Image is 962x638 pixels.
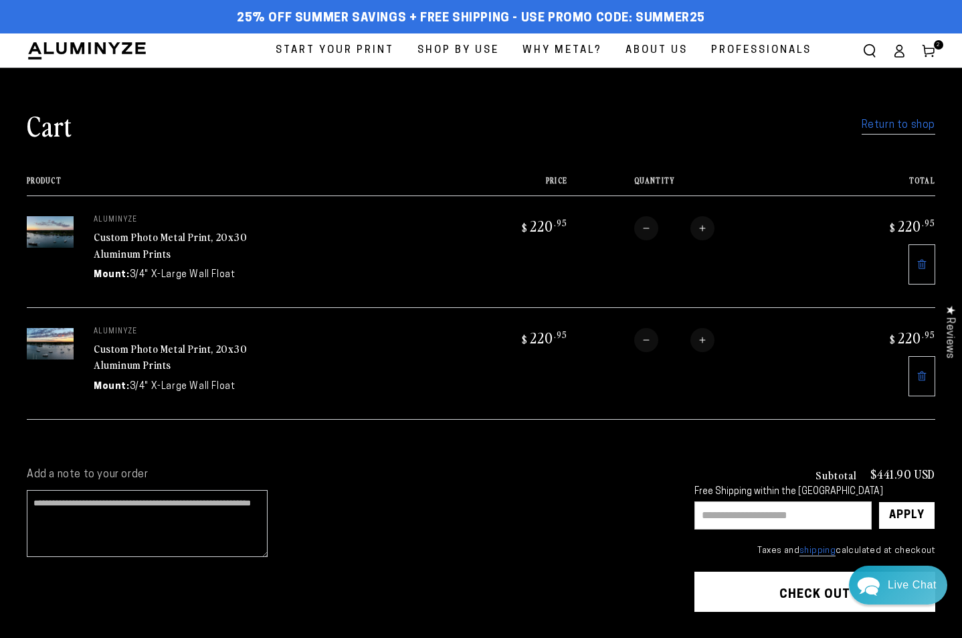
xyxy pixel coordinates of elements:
[888,566,937,605] div: Contact Us Directly
[694,487,935,498] div: Free Shipping within the [GEOGRAPHIC_DATA]
[522,333,528,346] span: $
[522,42,602,60] span: Why Metal?
[908,356,935,396] a: Remove 20"x30" Rectangle White Glossy Aluminyzed Photo
[102,384,181,391] span: We run on
[27,468,668,482] label: Add a note to your order
[870,468,935,480] p: $441.90 USD
[266,33,404,68] a: Start Your Print
[417,42,499,60] span: Shop By Use
[27,176,452,195] th: Product
[908,244,935,285] a: Remove 20"x30" Rectangle White Glossy Aluminyzed Photo
[849,566,947,605] div: Chat widget toggle
[94,268,130,282] dt: Mount:
[922,217,935,228] sup: .95
[130,380,235,394] dd: 3/4" X-Large Wall Float
[626,42,688,60] span: About Us
[937,295,962,369] div: Click to open Judge.me floating reviews tab
[94,216,294,224] p: aluminyze
[694,544,935,558] small: Taxes and calculated at checkout
[890,333,896,346] span: $
[94,341,248,373] a: Custom Photo Metal Print, 20x30 Aluminum Prints
[522,221,528,234] span: $
[88,404,196,425] a: Leave A Message
[27,216,74,248] img: 20"x30" Rectangle White Glossy Aluminyzed Photo
[658,328,690,352] input: Quantity for Custom Photo Metal Print, 20x30 Aluminum Prints
[889,502,925,529] div: Apply
[694,572,935,612] button: Check out
[237,11,705,26] span: 25% off Summer Savings + Free Shipping - Use Promo Code: SUMMER25
[799,546,836,556] a: shipping
[890,221,896,234] span: $
[520,216,567,235] bdi: 220
[888,328,935,347] bdi: 220
[862,116,935,135] a: Return to shop
[815,469,857,480] h3: Subtotal
[276,42,394,60] span: Start Your Print
[96,67,189,76] span: Away until 11:00 AM
[139,20,174,55] img: Marie J
[94,229,248,261] a: Custom Photo Metal Print, 20x30 Aluminum Prints
[855,36,884,66] summary: Search our site
[94,380,130,394] dt: Mount:
[94,328,294,336] p: aluminyze
[512,33,612,68] a: Why Metal?
[937,40,941,50] span: 2
[27,108,72,143] h1: Cart
[143,382,181,392] span: Re:amaze
[407,33,509,68] a: Shop By Use
[27,328,74,360] img: 20"x30" Rectangle White Glossy Aluminyzed Photo
[658,216,690,240] input: Quantity for Custom Photo Metal Print, 20x30 Aluminum Prints
[701,33,822,68] a: Professionals
[711,42,811,60] span: Professionals
[820,176,935,195] th: Total
[554,329,567,340] sup: .95
[452,176,567,195] th: Price
[554,217,567,228] sup: .95
[130,268,235,282] dd: 3/4" X-Large Wall Float
[27,41,147,61] img: Aluminyze
[520,328,567,347] bdi: 220
[888,216,935,235] bdi: 220
[922,329,935,340] sup: .95
[111,20,146,55] img: John
[567,176,820,195] th: Quantity
[615,33,698,68] a: About Us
